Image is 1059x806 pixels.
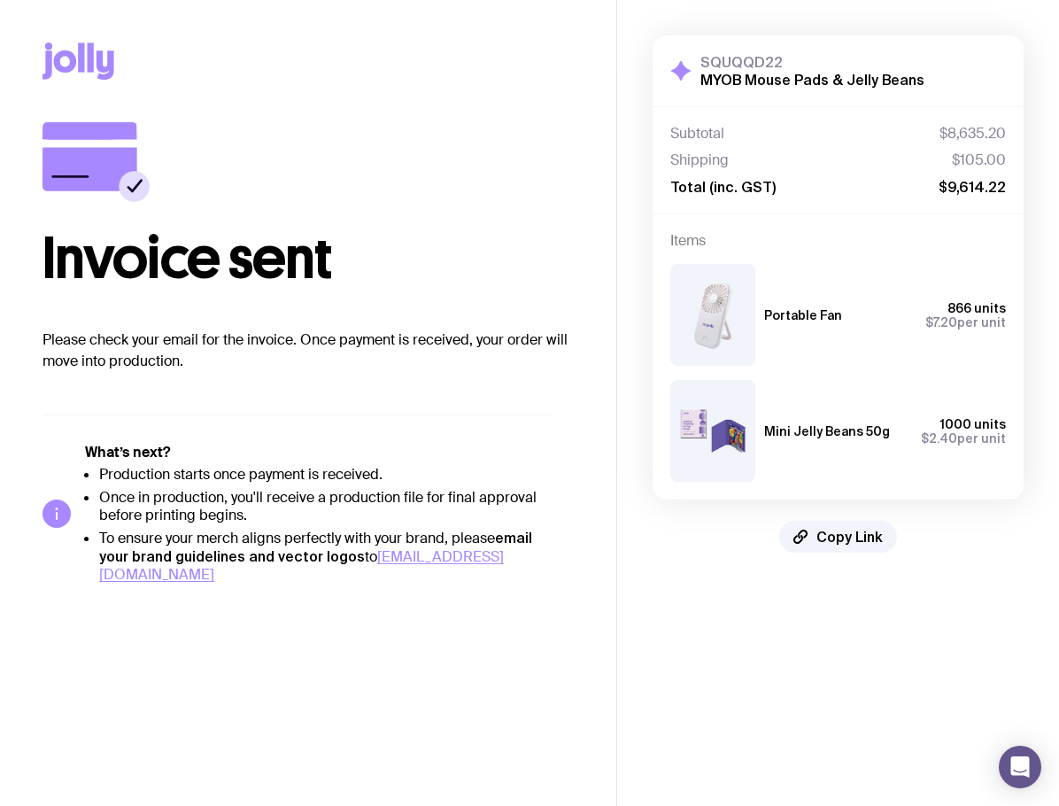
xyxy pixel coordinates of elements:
[99,529,553,584] li: To ensure your merch aligns perfectly with your brand, please to
[925,315,1006,329] span: per unit
[670,151,729,169] span: Shipping
[43,329,574,372] p: Please check your email for the invoice. Once payment is received, your order will move into prod...
[947,301,1006,315] span: 866 units
[43,230,574,287] h1: Invoice sent
[99,547,504,584] a: [EMAIL_ADDRESS][DOMAIN_NAME]
[670,125,724,143] span: Subtotal
[85,444,553,461] h5: What’s next?
[99,466,553,484] li: Production starts once payment is received.
[999,746,1041,788] div: Open Intercom Messenger
[939,125,1006,143] span: $8,635.20
[700,53,924,71] h3: SQUQQD22
[921,431,957,446] span: $2.40
[939,178,1006,196] span: $9,614.22
[99,489,553,524] li: Once in production, you'll receive a production file for final approval before printing begins.
[670,232,1006,250] h4: Items
[952,151,1006,169] span: $105.00
[779,521,897,553] button: Copy Link
[700,71,924,89] h2: MYOB Mouse Pads & Jelly Beans
[764,308,842,322] h3: Portable Fan
[940,417,1006,431] span: 1000 units
[764,424,890,438] h3: Mini Jelly Beans 50g
[670,178,776,196] span: Total (inc. GST)
[925,315,957,329] span: $7.20
[921,431,1006,446] span: per unit
[816,528,883,546] span: Copy Link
